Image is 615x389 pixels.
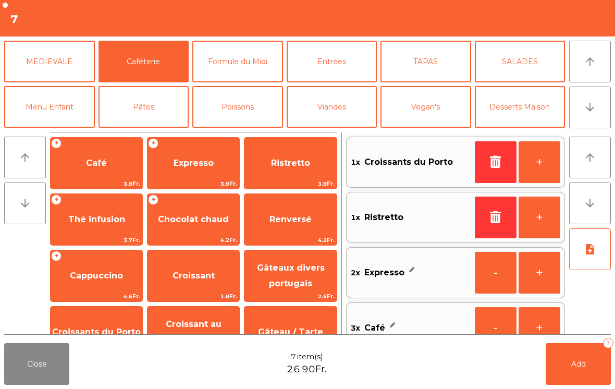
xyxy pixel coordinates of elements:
span: 4.5Fr. [51,291,142,301]
span: 26.90Fr. [287,362,326,376]
button: arrow_upward [569,137,611,178]
span: 3.7Fr. [51,235,142,245]
span: Gâteau / Tarte [258,327,323,337]
span: 1.8Fr. [147,291,239,301]
button: Formule du Midi [192,41,283,82]
span: 4.2Fr. [244,235,336,245]
span: Add [571,359,586,369]
h4: 7 [10,11,18,27]
button: MEDIEVALE [4,41,95,82]
button: arrow_downward [569,183,611,224]
span: Ristretto [364,210,403,225]
span: 3.9Fr. [51,179,142,189]
span: 3x [351,320,360,336]
span: + [148,138,158,149]
i: arrow_downward [19,197,31,210]
span: 7 [291,351,296,362]
span: Croissant au chocolat pt [166,319,222,345]
span: Gâteaux divers portugais [257,263,325,288]
button: - [475,252,516,294]
button: + [519,141,560,183]
div: 7 [603,338,613,348]
i: arrow_upward [19,151,31,164]
span: 3.9Fr. [244,179,336,189]
button: Poissons [192,86,283,128]
span: + [51,251,62,261]
span: + [51,194,62,205]
button: Menu Enfant [4,86,95,128]
span: Croissants du Porto [364,154,453,170]
span: Expresso [364,265,404,281]
button: Caféterie [99,41,189,82]
span: 2x [351,265,360,281]
span: Cappuccino [70,271,123,281]
i: arrow_downward [584,101,596,114]
i: note_add [584,243,596,256]
button: arrow_upward [569,41,611,82]
button: arrow_upward [4,137,46,178]
button: Entrées [287,41,377,82]
span: + [148,194,158,205]
span: 2.5Fr. [244,291,336,301]
button: arrow_downward [569,87,611,128]
i: arrow_upward [584,151,596,164]
button: Add7 [546,343,611,385]
span: 4.2Fr. [147,235,239,245]
button: Desserts Maison [475,86,565,128]
button: arrow_downward [4,183,46,224]
button: Close [4,343,69,385]
span: Renversé [269,214,312,224]
span: + [51,138,62,149]
button: SALADES [475,41,565,82]
button: Pâtes [99,86,189,128]
button: - [475,307,516,349]
span: Café [86,158,107,168]
span: 3.9Fr. [147,179,239,189]
button: + [519,197,560,238]
button: Vegan's [380,86,471,128]
button: TAPAS [380,41,471,82]
button: note_add [569,228,611,270]
span: item(s) [297,351,323,362]
span: Café [364,320,385,336]
button: Viandes [287,86,377,128]
i: arrow_upward [584,55,596,68]
i: arrow_downward [584,197,596,210]
button: + [519,307,560,349]
span: Croissant [173,271,215,281]
span: 1x [351,210,360,225]
span: Ristretto [271,158,310,168]
span: Expresso [174,158,214,168]
span: Chocolat chaud [158,214,229,224]
span: 1x [351,154,360,170]
span: Thé infusion [68,214,125,224]
span: Croissants du Porto [52,327,141,337]
button: + [519,252,560,294]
